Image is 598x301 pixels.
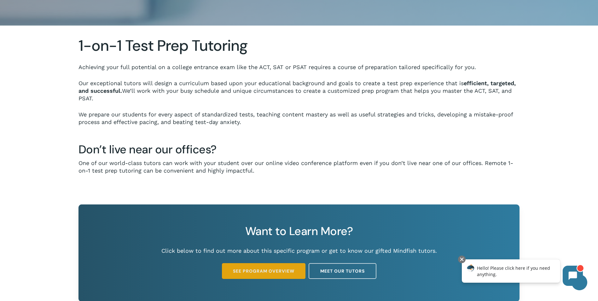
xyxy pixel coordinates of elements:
h3: Don’t live near our offices? [78,142,520,157]
span: See Program Overview [233,268,294,274]
a: See Program Overview [222,263,305,279]
iframe: Chatbot [455,254,589,292]
p: Achieving your full potential on a college entrance exam like the ACT, SAT or PSAT requires a cou... [78,63,520,80]
h2: 1-on-1 Test Prep Tutoring [78,37,520,55]
h3: Want to Learn More? [98,224,500,239]
p: One of our world-class tutors can work with your student over our online video conference platfor... [78,159,520,174]
a: Meet Our Tutors [309,263,376,279]
p: We prepare our students for every aspect of standardized tests, teaching content mastery as well ... [78,111,520,126]
p: Our exceptional tutors will design a curriculum based upon your educational background and goals ... [78,80,520,111]
span: Meet Our Tutors [320,268,365,274]
p: Click below to find out more about this specific program or get to know our gifted Mindfish tutors. [98,247,500,255]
